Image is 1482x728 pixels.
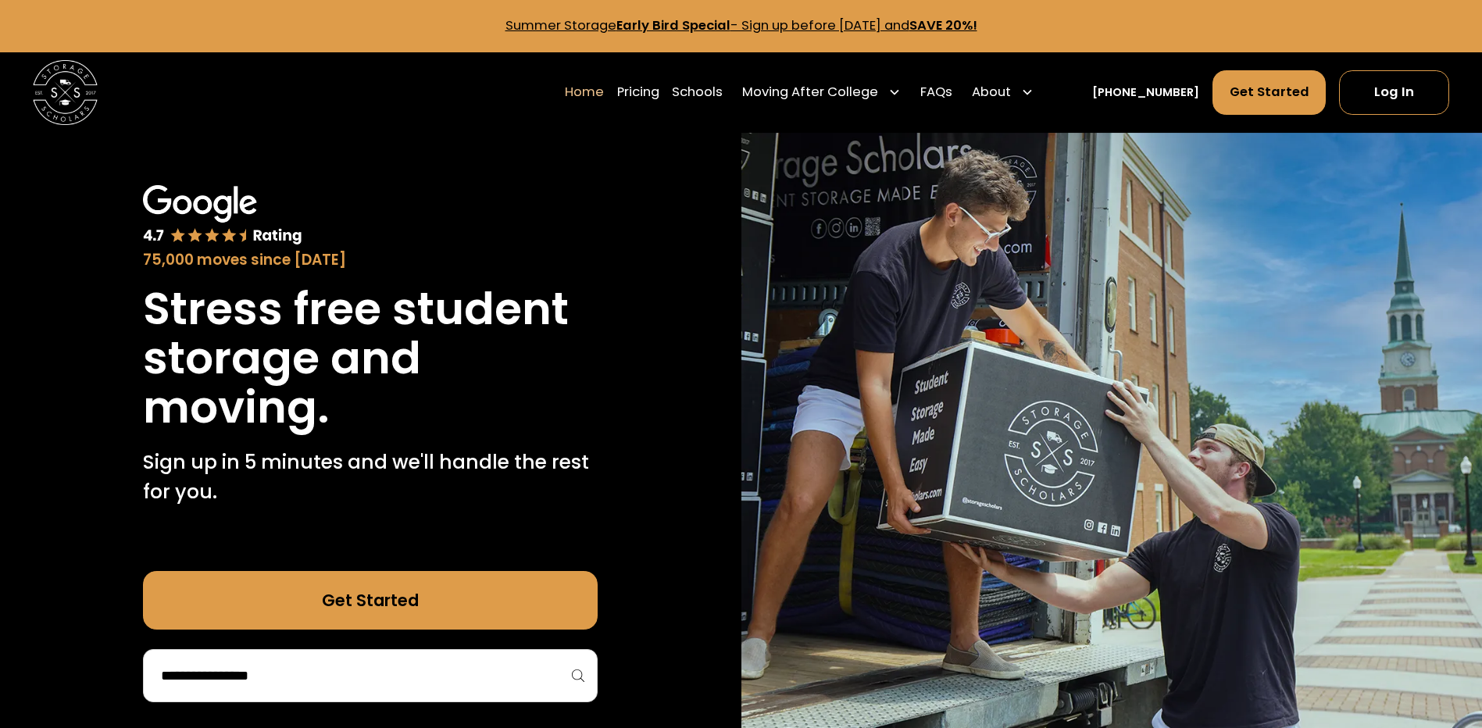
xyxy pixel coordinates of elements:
[143,249,598,271] div: 75,000 moves since [DATE]
[909,16,977,34] strong: SAVE 20%!
[972,83,1011,102] div: About
[143,185,302,246] img: Google 4.7 star rating
[617,70,659,115] a: Pricing
[736,70,908,115] div: Moving After College
[33,60,98,125] a: home
[1092,84,1199,102] a: [PHONE_NUMBER]
[672,70,723,115] a: Schools
[565,70,604,115] a: Home
[505,16,977,34] a: Summer StorageEarly Bird Special- Sign up before [DATE] andSAVE 20%!
[616,16,730,34] strong: Early Bird Special
[966,70,1041,115] div: About
[143,448,598,506] p: Sign up in 5 minutes and we'll handle the rest for you.
[143,571,598,630] a: Get Started
[742,83,878,102] div: Moving After College
[33,60,98,125] img: Storage Scholars main logo
[1339,70,1449,114] a: Log In
[143,284,598,432] h1: Stress free student storage and moving.
[920,70,952,115] a: FAQs
[1212,70,1327,114] a: Get Started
